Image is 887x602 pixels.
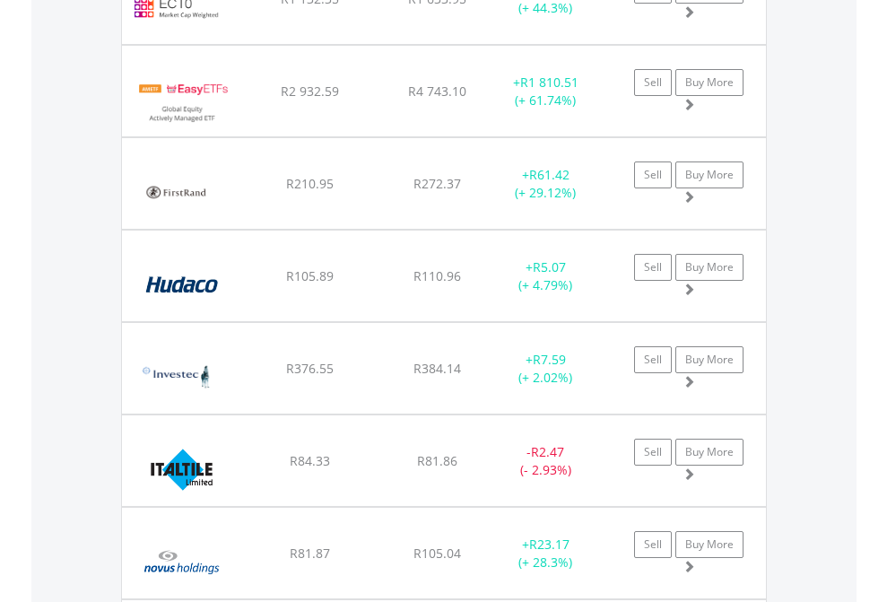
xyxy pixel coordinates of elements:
[286,267,334,284] span: R105.89
[290,452,330,469] span: R84.33
[413,267,461,284] span: R110.96
[131,345,222,409] img: EQU.ZA.INL.png
[531,443,564,460] span: R2.47
[634,69,672,96] a: Sell
[675,69,744,96] a: Buy More
[634,439,672,466] a: Sell
[634,161,672,188] a: Sell
[131,161,222,224] img: EQU.ZA.FSR.png
[413,545,461,562] span: R105.04
[533,351,566,368] span: R7.59
[634,254,672,281] a: Sell
[634,531,672,558] a: Sell
[490,74,602,109] div: + (+ 61.74%)
[529,536,570,553] span: R23.17
[413,175,461,192] span: R272.37
[290,545,330,562] span: R81.87
[408,83,466,100] span: R4 743.10
[520,74,578,91] span: R1 810.51
[675,346,744,373] a: Buy More
[529,166,570,183] span: R61.42
[417,452,457,469] span: R81.86
[413,360,461,377] span: R384.14
[675,161,744,188] a: Buy More
[490,166,602,202] div: + (+ 29.12%)
[675,531,744,558] a: Buy More
[131,68,234,132] img: EQU.ZA.EASYGE.png
[490,258,602,294] div: + (+ 4.79%)
[286,360,334,377] span: R376.55
[675,439,744,466] a: Buy More
[634,346,672,373] a: Sell
[131,438,232,502] img: EQU.ZA.ITE.png
[490,351,602,387] div: + (+ 2.02%)
[490,536,602,571] div: + (+ 28.3%)
[281,83,339,100] span: R2 932.59
[131,530,232,594] img: EQU.ZA.NVS.png
[131,253,232,317] img: EQU.ZA.HDC.png
[490,443,602,479] div: - (- 2.93%)
[286,175,334,192] span: R210.95
[533,258,566,275] span: R5.07
[675,254,744,281] a: Buy More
